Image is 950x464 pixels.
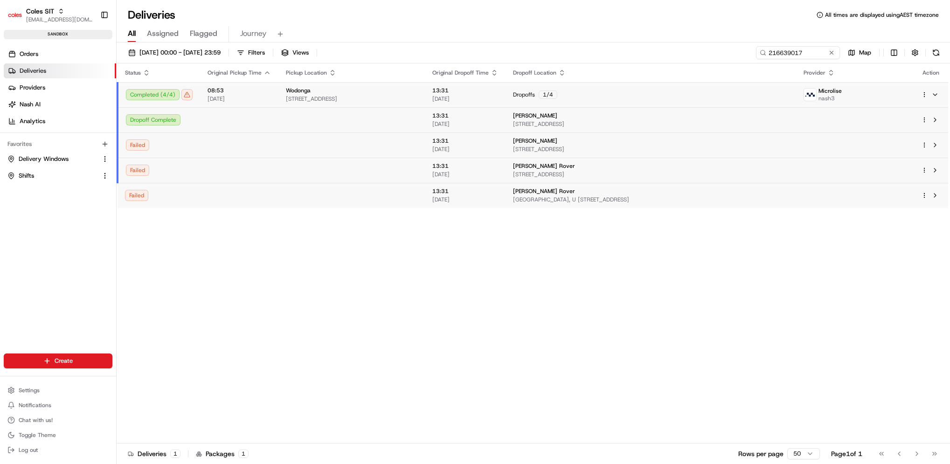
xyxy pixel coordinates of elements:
[4,152,112,166] button: Delivery Windows
[818,87,842,95] span: Microlise
[738,449,784,458] p: Rows per page
[124,46,225,59] button: [DATE] 00:00 - [DATE] 23:59
[277,46,313,59] button: Views
[513,162,575,170] span: [PERSON_NAME] Rover
[19,155,69,163] span: Delivery Windows
[170,450,180,458] div: 1
[513,91,535,98] span: Dropoffs
[513,137,557,145] span: [PERSON_NAME]
[19,446,38,454] span: Log out
[804,69,825,76] span: Provider
[19,431,56,439] span: Toggle Theme
[20,100,41,109] span: Nash AI
[248,48,265,57] span: Filters
[513,120,788,128] span: [STREET_ADDRESS]
[26,16,93,23] button: [EMAIL_ADDRESS][DOMAIN_NAME]
[4,399,112,412] button: Notifications
[292,48,309,57] span: Views
[19,402,51,409] span: Notifications
[513,112,557,119] span: [PERSON_NAME]
[513,171,788,178] span: [STREET_ADDRESS]
[432,112,498,119] span: 13:31
[7,172,97,180] a: Shifts
[4,137,112,152] div: Favorites
[432,196,498,203] span: [DATE]
[139,48,221,57] span: [DATE] 00:00 - [DATE] 23:59
[929,46,943,59] button: Refresh
[4,353,112,368] button: Create
[4,114,116,129] a: Analytics
[20,83,45,92] span: Providers
[432,145,498,153] span: [DATE]
[4,47,116,62] a: Orders
[859,48,871,57] span: Map
[125,69,141,76] span: Status
[432,95,498,103] span: [DATE]
[513,196,788,203] span: [GEOGRAPHIC_DATA], U [STREET_ADDRESS]
[4,4,97,26] button: Coles SITColes SIT[EMAIL_ADDRESS][DOMAIN_NAME]
[513,145,788,153] span: [STREET_ADDRESS]
[818,95,842,102] span: nash3
[208,87,271,94] span: 08:53
[804,89,816,101] img: microlise_logo.jpeg
[4,429,112,442] button: Toggle Theme
[432,162,498,170] span: 13:31
[19,172,34,180] span: Shifts
[233,46,269,59] button: Filters
[238,450,249,458] div: 1
[286,87,311,94] span: Wodonga
[432,187,498,195] span: 13:31
[921,69,941,76] div: Action
[128,449,180,458] div: Deliveries
[7,155,97,163] a: Delivery Windows
[128,28,136,39] span: All
[844,46,875,59] button: Map
[4,443,112,457] button: Log out
[19,387,40,394] span: Settings
[432,87,498,94] span: 13:31
[432,120,498,128] span: [DATE]
[20,50,38,58] span: Orders
[55,357,73,365] span: Create
[128,7,175,22] h1: Deliveries
[831,449,862,458] div: Page 1 of 1
[196,449,249,458] div: Packages
[20,67,46,75] span: Deliveries
[513,187,575,195] span: [PERSON_NAME] Rover
[208,95,271,103] span: [DATE]
[20,117,45,125] span: Analytics
[4,414,112,427] button: Chat with us!
[26,7,54,16] button: Coles SIT
[4,63,116,78] a: Deliveries
[432,69,489,76] span: Original Dropoff Time
[7,7,22,22] img: Coles SIT
[432,137,498,145] span: 13:31
[4,97,116,112] a: Nash AI
[190,28,217,39] span: Flagged
[240,28,266,39] span: Journey
[208,69,262,76] span: Original Pickup Time
[4,30,112,39] div: sandbox
[286,95,417,103] span: [STREET_ADDRESS]
[756,46,840,59] input: Type to search
[513,69,556,76] span: Dropoff Location
[19,416,53,424] span: Chat with us!
[4,80,116,95] a: Providers
[147,28,179,39] span: Assigned
[432,171,498,178] span: [DATE]
[4,168,112,183] button: Shifts
[286,69,327,76] span: Pickup Location
[825,11,939,19] span: All times are displayed using AEST timezone
[539,90,557,99] div: 1 / 4
[4,384,112,397] button: Settings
